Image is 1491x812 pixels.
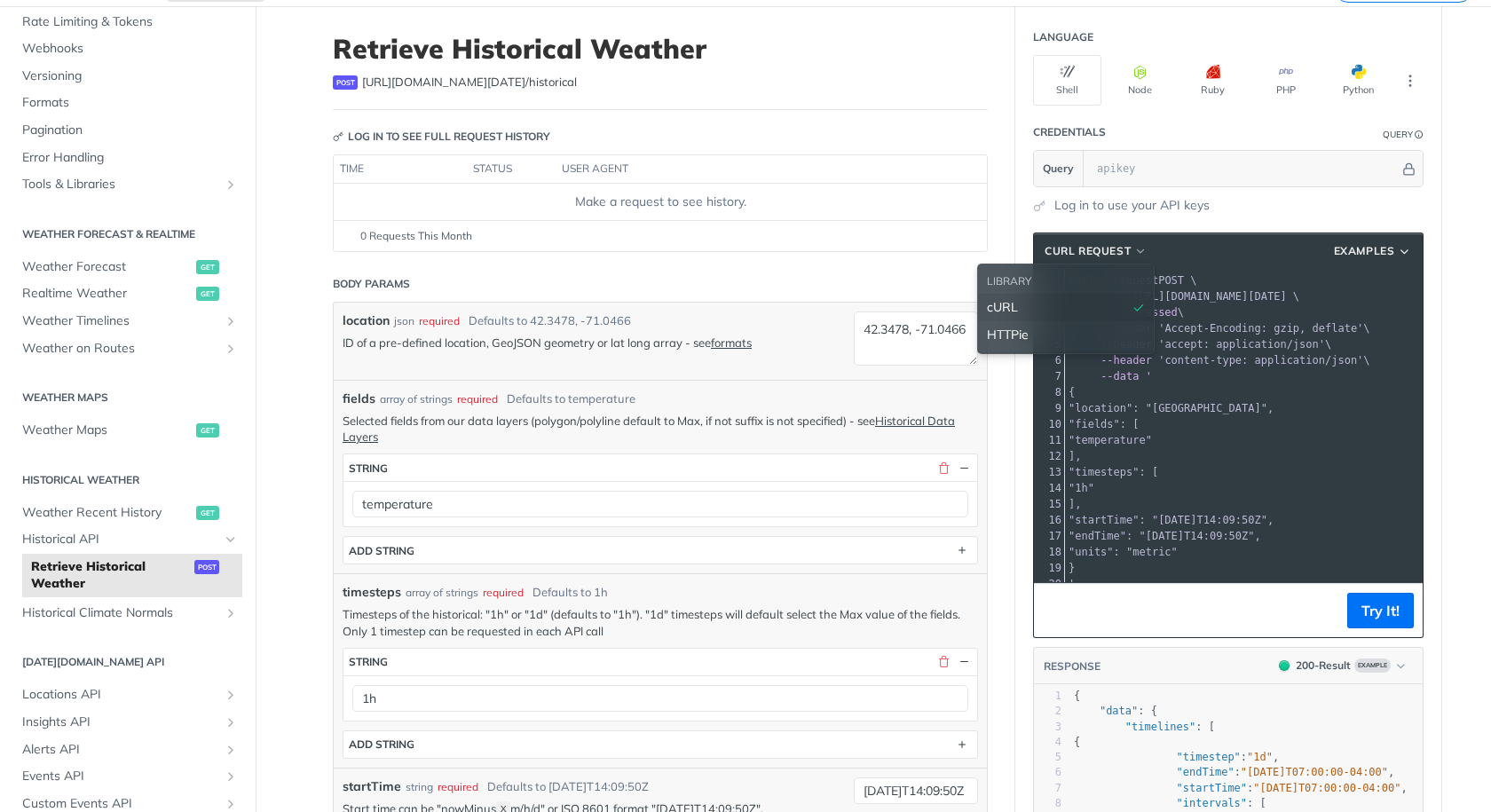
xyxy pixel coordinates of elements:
span: { [1069,386,1075,398]
span: "1h" [1069,482,1094,494]
span: Pagination [22,122,238,139]
div: Credentials [1033,124,1106,140]
div: array of strings [380,391,453,407]
a: Error Handling [13,145,242,171]
button: Ruby [1179,55,1247,106]
h2: Weather Forecast & realtime [13,226,242,242]
button: 200200-ResultExample [1270,657,1414,674]
span: Historical Climate Normals [22,604,219,622]
p: Selected fields from our data layers (polygon/polyline default to Max, if not suffix is not speci... [343,413,978,445]
a: Locations APIShow subpages for Locations API [13,682,242,708]
span: : [ [1074,797,1266,809]
svg: More ellipsis [1402,73,1418,89]
div: 200 - Result [1296,658,1351,674]
span: : [ [1074,721,1215,733]
div: Body Params [333,276,410,292]
span: Formats [22,94,238,112]
div: Query [1383,128,1413,141]
span: get [196,423,219,438]
button: Hide subpages for Historical API [224,532,238,547]
span: post [333,75,358,90]
span: Example [1354,658,1391,673]
button: ADD string [343,731,977,758]
span: Rate Limiting & Tokens [22,13,238,31]
span: get [196,260,219,274]
div: json [394,313,414,329]
span: fields [343,390,375,408]
div: 1 [1034,689,1061,704]
button: Show subpages for Tools & Libraries [224,177,238,192]
div: Defaults to 42.3478, -71.0466 [469,312,631,330]
div: string [406,779,433,795]
button: Delete [935,460,951,476]
div: 2 [1034,704,1061,719]
span: "data" [1100,705,1138,717]
span: Retrieve Historical Weather [31,558,190,593]
div: 6 [1034,352,1064,368]
label: location [343,311,390,330]
a: Historical Climate NormalsShow subpages for Historical Climate Normals [13,600,242,627]
button: Show subpages for Weather Timelines [224,314,238,328]
div: required [438,779,478,795]
th: time [334,155,467,184]
span: "timesteps": [ [1069,466,1158,478]
h2: [DATE][DOMAIN_NAME] API [13,654,242,670]
div: Make a request to see history. [341,193,980,211]
button: RESPONSE [1043,658,1101,675]
span: ], [1069,450,1081,462]
div: 7 [1034,368,1064,384]
span: Insights API [22,713,219,731]
div: 3 [1034,720,1061,735]
span: 200 [1279,660,1290,671]
a: Webhooks [13,35,242,62]
span: { [1074,690,1080,702]
span: "startTime": "[DATE]T14:09:50Z", [1069,514,1274,526]
a: Realtime Weatherget [13,280,242,307]
span: \ [1069,338,1331,351]
span: 0 Requests This Month [360,228,472,244]
p: Timesteps of the historical: "1h" or "1d" (defaults to "1h"). "1d" timesteps will default select ... [343,606,978,638]
button: string [343,454,977,481]
button: Delete [935,654,951,670]
span: "[DATE]T07:00:00-04:00" [1241,766,1388,778]
a: Tools & LibrariesShow subpages for Tools & Libraries [13,171,242,198]
button: PHP [1251,55,1320,106]
span: Webhooks [22,40,238,58]
span: "timestep" [1177,751,1241,763]
span: cURL Request [1045,243,1131,259]
span: : , [1074,766,1394,778]
a: Weather Mapsget [13,417,242,444]
div: 9 [1034,400,1064,416]
h1: Retrieve Historical Weather [333,33,988,65]
span: "temperature" [1069,434,1152,446]
div: 20 [1034,576,1064,592]
button: cURL Request [1038,242,1154,260]
span: : , [1074,782,1408,794]
span: Query [1043,161,1074,177]
div: 17 [1034,528,1064,544]
span: : , [1074,751,1279,763]
svg: Key [333,131,343,142]
span: Historical API [22,531,219,548]
input: apikey [1088,151,1400,186]
a: Formats [13,90,242,116]
a: Historical Data Layers [343,414,955,444]
button: Show subpages for Alerts API [224,743,238,757]
span: timesteps [343,583,401,602]
div: string [349,461,388,475]
span: "endTime" [1177,766,1235,778]
h2: Weather Maps [13,390,242,406]
div: required [483,585,524,601]
span: --data [1100,370,1139,382]
button: More Languages [1397,67,1424,94]
p: ID of a pre-defined location, GeoJSON geometry or lat long array - see [343,335,845,351]
button: Show subpages for Insights API [224,715,238,729]
a: Historical APIHide subpages for Historical API [13,526,242,553]
div: 16 [1034,512,1064,528]
a: Events APIShow subpages for Events API [13,763,242,790]
button: Examples [1328,242,1418,260]
div: 7 [1034,781,1061,796]
span: Weather on Routes [22,340,219,358]
span: \ [1069,354,1370,367]
button: Show subpages for Locations API [224,688,238,702]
